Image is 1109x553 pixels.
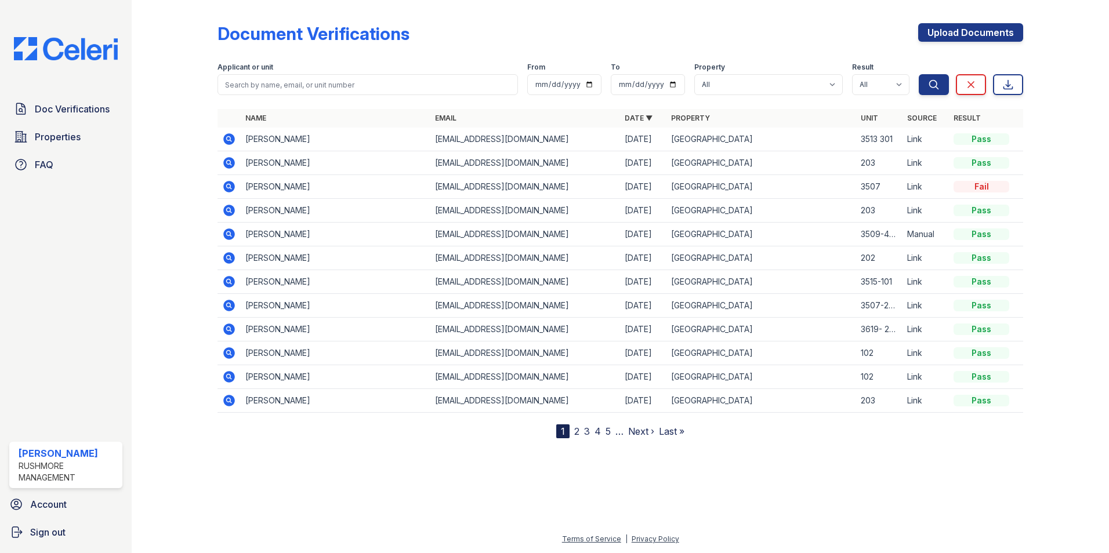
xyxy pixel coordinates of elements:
[19,460,118,483] div: Rushmore Management
[574,425,579,437] a: 2
[245,114,266,122] a: Name
[903,151,949,175] td: Link
[241,199,430,223] td: [PERSON_NAME]
[9,125,122,148] a: Properties
[954,157,1009,169] div: Pass
[954,276,1009,288] div: Pass
[430,199,620,223] td: [EMAIL_ADDRESS][DOMAIN_NAME]
[625,114,653,122] a: Date ▼
[671,114,710,122] a: Property
[666,246,856,270] td: [GEOGRAPHIC_DATA]
[954,371,1009,383] div: Pass
[903,294,949,318] td: Link
[435,114,456,122] a: Email
[615,424,624,438] span: …
[620,270,666,294] td: [DATE]
[430,294,620,318] td: [EMAIL_ADDRESS][DOMAIN_NAME]
[241,294,430,318] td: [PERSON_NAME]
[620,128,666,151] td: [DATE]
[430,341,620,365] td: [EMAIL_ADDRESS][DOMAIN_NAME]
[218,23,409,44] div: Document Verifications
[430,223,620,246] td: [EMAIL_ADDRESS][DOMAIN_NAME]
[903,199,949,223] td: Link
[241,151,430,175] td: [PERSON_NAME]
[430,246,620,270] td: [EMAIL_ADDRESS][DOMAIN_NAME]
[856,389,903,413] td: 203
[241,128,430,151] td: [PERSON_NAME]
[856,365,903,389] td: 102
[556,424,570,438] div: 1
[241,341,430,365] td: [PERSON_NAME]
[430,151,620,175] td: [EMAIL_ADDRESS][DOMAIN_NAME]
[620,365,666,389] td: [DATE]
[954,323,1009,335] div: Pass
[666,175,856,199] td: [GEOGRAPHIC_DATA]
[903,318,949,341] td: Link
[9,97,122,121] a: Doc Verifications
[620,246,666,270] td: [DATE]
[903,128,949,151] td: Link
[620,175,666,199] td: [DATE]
[856,270,903,294] td: 3515-101
[620,151,666,175] td: [DATE]
[5,493,127,516] a: Account
[954,181,1009,192] div: Fail
[620,389,666,413] td: [DATE]
[241,223,430,246] td: [PERSON_NAME]
[954,347,1009,359] div: Pass
[903,389,949,413] td: Link
[606,425,611,437] a: 5
[954,395,1009,406] div: Pass
[856,151,903,175] td: 203
[856,223,903,246] td: 3509-404
[666,223,856,246] td: [GEOGRAPHIC_DATA]
[954,133,1009,145] div: Pass
[907,114,937,122] a: Source
[903,365,949,389] td: Link
[430,128,620,151] td: [EMAIL_ADDRESS][DOMAIN_NAME]
[628,425,654,437] a: Next ›
[856,128,903,151] td: 3513 301
[19,446,118,460] div: [PERSON_NAME]
[625,534,628,543] div: |
[5,521,127,544] a: Sign out
[584,425,590,437] a: 3
[241,246,430,270] td: [PERSON_NAME]
[430,389,620,413] td: [EMAIL_ADDRESS][DOMAIN_NAME]
[632,534,679,543] a: Privacy Policy
[620,318,666,341] td: [DATE]
[620,199,666,223] td: [DATE]
[218,74,518,95] input: Search by name, email, or unit number
[856,318,903,341] td: 3619- 204
[954,252,1009,264] div: Pass
[430,175,620,199] td: [EMAIL_ADDRESS][DOMAIN_NAME]
[241,365,430,389] td: [PERSON_NAME]
[954,114,981,122] a: Result
[903,341,949,365] td: Link
[918,23,1023,42] a: Upload Documents
[954,300,1009,311] div: Pass
[527,63,545,72] label: From
[35,158,53,172] span: FAQ
[954,205,1009,216] div: Pass
[430,318,620,341] td: [EMAIL_ADDRESS][DOMAIN_NAME]
[861,114,878,122] a: Unit
[241,389,430,413] td: [PERSON_NAME]
[430,270,620,294] td: [EMAIL_ADDRESS][DOMAIN_NAME]
[903,246,949,270] td: Link
[35,130,81,144] span: Properties
[666,199,856,223] td: [GEOGRAPHIC_DATA]
[241,318,430,341] td: [PERSON_NAME]
[241,270,430,294] td: [PERSON_NAME]
[30,525,66,539] span: Sign out
[954,228,1009,240] div: Pass
[30,497,67,511] span: Account
[659,425,684,437] a: Last »
[666,365,856,389] td: [GEOGRAPHIC_DATA]
[903,223,949,246] td: Manual
[852,63,874,72] label: Result
[666,128,856,151] td: [GEOGRAPHIC_DATA]
[903,175,949,199] td: Link
[35,102,110,116] span: Doc Verifications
